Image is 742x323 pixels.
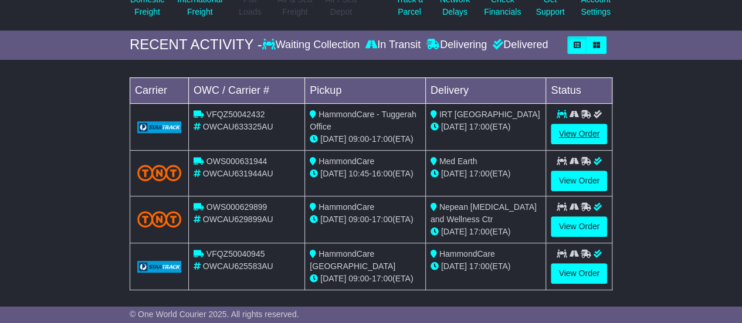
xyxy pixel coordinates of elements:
[137,211,181,227] img: TNT_Domestic.png
[319,202,374,212] span: HammondCare
[439,157,477,166] span: Med Earth
[441,261,467,271] span: [DATE]
[320,169,346,178] span: [DATE]
[320,215,346,224] span: [DATE]
[348,274,369,283] span: 09:00
[490,39,548,52] div: Delivered
[206,110,265,119] span: VFQZ50042432
[206,202,267,212] span: OWS000629899
[348,215,369,224] span: 09:00
[203,215,273,224] span: OWCAU629899AU
[310,213,421,226] div: - (ETA)
[203,169,273,178] span: OWCAU631944AU
[203,122,273,131] span: OWCAU633325AU
[310,133,421,145] div: - (ETA)
[137,121,181,133] img: GetCarrierServiceLogo
[305,77,426,103] td: Pickup
[439,110,540,119] span: IRT [GEOGRAPHIC_DATA]
[441,122,467,131] span: [DATE]
[372,169,392,178] span: 16:00
[310,168,421,180] div: - (ETA)
[320,134,346,144] span: [DATE]
[372,215,392,224] span: 17:00
[469,122,490,131] span: 17:00
[551,263,607,284] a: View Order
[348,134,369,144] span: 09:00
[469,261,490,271] span: 17:00
[546,77,612,103] td: Status
[320,274,346,283] span: [DATE]
[551,124,607,144] a: View Order
[431,202,537,224] span: Nepean [MEDICAL_DATA] and Wellness Ctr
[310,273,421,285] div: - (ETA)
[431,168,541,180] div: (ETA)
[372,134,392,144] span: 17:00
[441,169,467,178] span: [DATE]
[310,110,416,131] span: HammondCare - Tuggerah Office
[206,157,267,166] span: OWS000631944
[425,77,546,103] td: Delivery
[469,169,490,178] span: 17:00
[431,260,541,273] div: (ETA)
[130,310,299,319] span: © One World Courier 2025. All rights reserved.
[439,249,495,259] span: HammondCare
[431,121,541,133] div: (ETA)
[362,39,423,52] div: In Transit
[137,165,181,181] img: TNT_Domestic.png
[206,249,265,259] span: VFQZ50040945
[188,77,304,103] td: OWC / Carrier #
[130,36,262,53] div: RECENT ACTIVITY -
[469,227,490,236] span: 17:00
[431,226,541,238] div: (ETA)
[262,39,362,52] div: Waiting Collection
[310,249,395,271] span: HammondCare [GEOGRAPHIC_DATA]
[423,39,490,52] div: Delivering
[203,261,273,271] span: OWCAU625583AU
[130,77,188,103] td: Carrier
[319,157,374,166] span: HammondCare
[372,274,392,283] span: 17:00
[348,169,369,178] span: 10:45
[551,216,607,237] a: View Order
[441,227,467,236] span: [DATE]
[551,171,607,191] a: View Order
[137,261,181,273] img: GetCarrierServiceLogo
